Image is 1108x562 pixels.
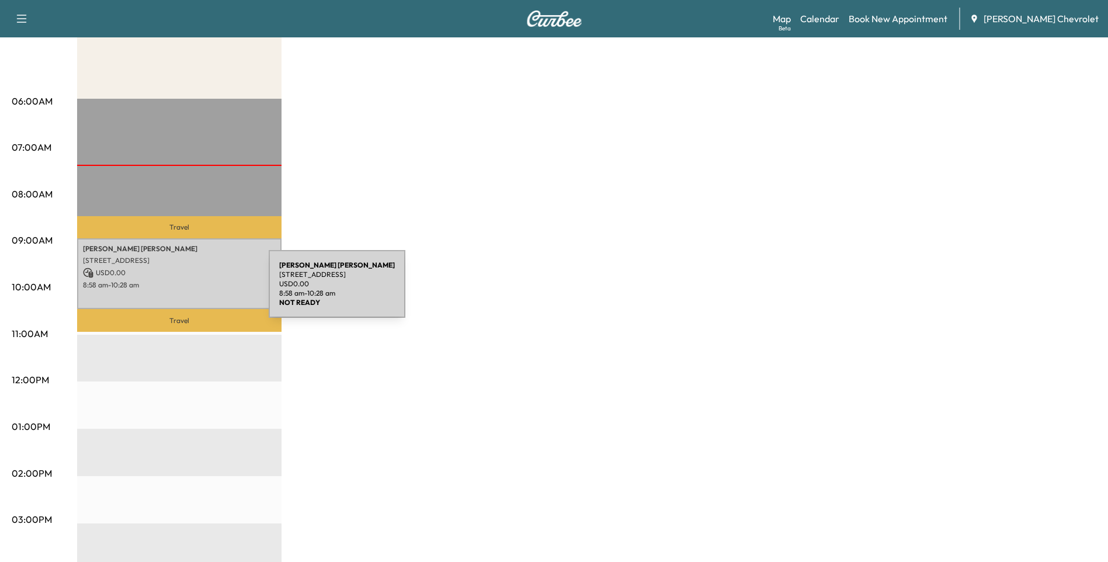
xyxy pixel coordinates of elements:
[12,466,52,480] p: 02:00PM
[279,289,395,298] p: 8:58 am - 10:28 am
[279,261,395,269] b: [PERSON_NAME] [PERSON_NAME]
[83,268,276,278] p: USD 0.00
[279,298,320,307] b: NOT READY
[800,12,839,26] a: Calendar
[984,12,1099,26] span: [PERSON_NAME] Chevrolet
[279,279,395,289] p: USD 0.00
[83,256,276,265] p: [STREET_ADDRESS]
[83,244,276,254] p: [PERSON_NAME] [PERSON_NAME]
[77,309,282,332] p: Travel
[12,373,49,387] p: 12:00PM
[12,419,50,433] p: 01:00PM
[526,11,582,27] img: Curbee Logo
[279,270,395,279] p: [STREET_ADDRESS]
[12,94,53,108] p: 06:00AM
[77,216,282,238] p: Travel
[773,12,791,26] a: MapBeta
[83,280,276,290] p: 8:58 am - 10:28 am
[12,233,53,247] p: 09:00AM
[12,327,48,341] p: 11:00AM
[12,140,51,154] p: 07:00AM
[12,512,52,526] p: 03:00PM
[12,280,51,294] p: 10:00AM
[779,24,791,33] div: Beta
[12,187,53,201] p: 08:00AM
[849,12,947,26] a: Book New Appointment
